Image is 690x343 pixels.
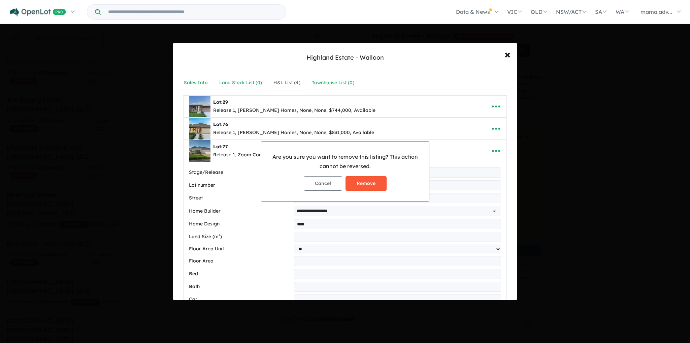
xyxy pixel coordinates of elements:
[10,8,66,17] img: Openlot PRO Logo White
[346,176,387,191] button: Remove
[304,176,342,191] button: Cancel
[640,8,672,15] span: mama.adv...
[267,152,424,170] p: Are you sure you want to remove this listing? This action cannot be reversed.
[102,5,285,19] input: Try estate name, suburb, builder or developer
